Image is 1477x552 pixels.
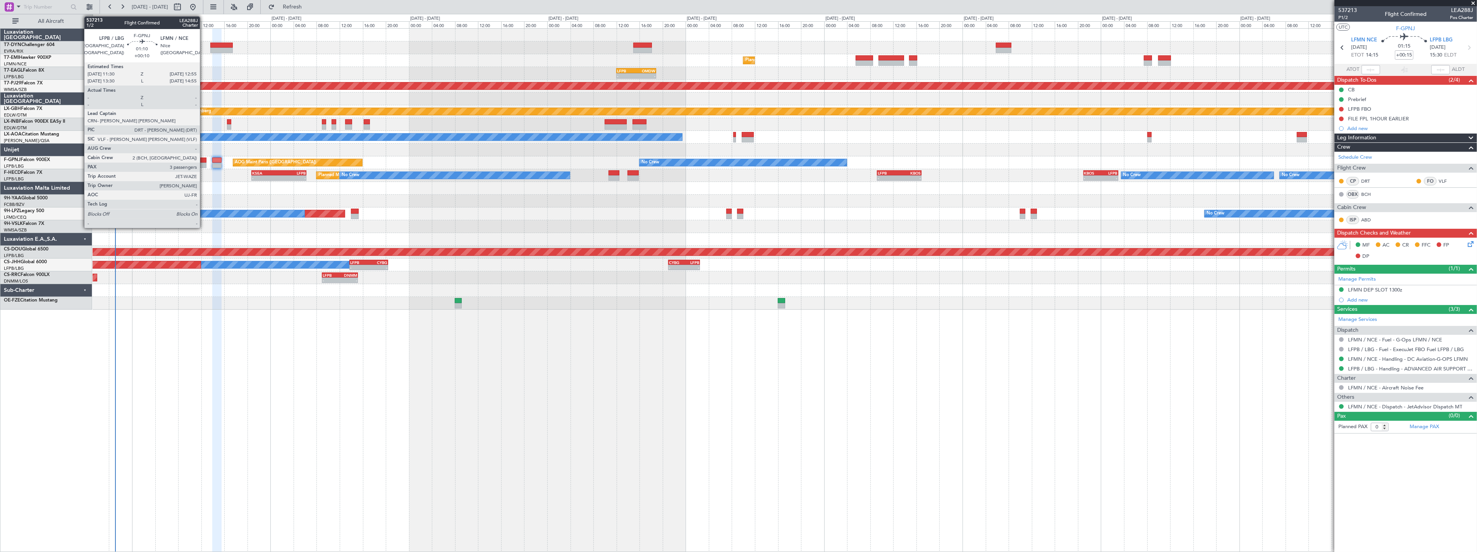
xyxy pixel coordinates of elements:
[178,21,201,28] div: 08:00
[547,21,571,28] div: 00:00
[1282,170,1300,181] div: No Crew
[252,171,279,175] div: KSEA
[899,171,921,175] div: KBOS
[4,74,24,80] a: LFPB/LBG
[432,21,455,28] div: 04:00
[1382,242,1389,249] span: AC
[318,170,440,181] div: Planned Maint [GEOGRAPHIC_DATA] ([GEOGRAPHIC_DATA])
[235,157,316,168] div: AOG Maint Paris ([GEOGRAPHIC_DATA])
[1348,356,1468,362] a: LFMN / NCE - Handling - DC Aviation-G-OPS LFMN
[641,157,659,168] div: No Crew
[1055,21,1078,28] div: 16:00
[878,176,899,180] div: -
[86,21,109,28] div: 16:00
[745,55,819,66] div: Planned Maint [GEOGRAPHIC_DATA]
[4,61,27,67] a: LFMN/NCE
[1336,24,1350,31] button: UTC
[4,196,48,201] a: 9H-YAAGlobal 5000
[4,119,65,124] a: LX-INBFalcon 900EX EASy II
[1338,316,1377,324] a: Manage Services
[132,3,168,10] span: [DATE] - [DATE]
[363,21,386,28] div: 16:00
[4,247,22,252] span: CS-DOU
[4,68,44,73] a: T7-EAGLFalcon 8X
[4,253,24,259] a: LFPB/LBG
[1337,326,1358,335] span: Dispatch
[340,21,363,28] div: 12:00
[70,131,146,143] div: No Crew Nice ([GEOGRAPHIC_DATA])
[4,81,43,86] a: T7-PJ29Falcon 7X
[617,74,636,78] div: -
[1337,164,1366,173] span: Flight Crew
[1348,106,1371,112] div: LFPB FBO
[669,265,684,270] div: -
[1348,384,1424,391] a: LFMN / NCE - Aircraft Noise Fee
[4,158,21,162] span: F-GPNJ
[4,227,27,233] a: WMSA/SZB
[4,209,19,213] span: 9H-LPZ
[1444,51,1456,59] span: ELDT
[1101,21,1124,28] div: 00:00
[455,21,478,28] div: 08:00
[847,21,870,28] div: 04:00
[100,208,117,219] div: No Crew
[571,21,594,28] div: 04:00
[340,273,357,278] div: DNMM
[1286,21,1309,28] div: 08:00
[323,273,340,278] div: LFPB
[1450,6,1473,14] span: LEA288J
[1262,21,1286,28] div: 04:00
[4,55,51,60] a: T7-EMIHawker 900XP
[1430,44,1446,51] span: [DATE]
[1351,51,1364,59] span: ETOT
[617,21,640,28] div: 12:00
[778,21,801,28] div: 16:00
[1337,134,1376,142] span: Leg Information
[687,15,717,22] div: [DATE] - [DATE]
[4,266,24,271] a: LFPB/LBG
[939,21,963,28] div: 20:00
[294,21,317,28] div: 04:00
[1348,115,1409,122] div: FILE FPL 1HOUR EARLIER
[801,21,824,28] div: 20:00
[4,170,42,175] a: F-HECDFalcon 7X
[4,132,22,137] span: LX-AOA
[1337,76,1376,85] span: Dispatch To-Dos
[248,21,271,28] div: 20:00
[1424,177,1437,185] div: FO
[1351,36,1377,44] span: LFMN NCE
[1101,171,1118,175] div: LFPB
[916,21,940,28] div: 16:00
[4,202,24,207] a: FCBB/BZV
[1452,66,1465,74] span: ALDT
[4,221,44,226] a: 9H-VSLKFalcon 7X
[1123,170,1141,181] div: No Crew
[684,260,699,265] div: LFPB
[4,176,24,182] a: LFPB/LBG
[4,112,27,118] a: EDLW/DTM
[1338,6,1357,14] span: 537213
[1240,21,1263,28] div: 00:00
[1337,374,1356,383] span: Charter
[617,69,636,73] div: LFPB
[340,278,357,283] div: -
[593,21,617,28] div: 08:00
[1347,66,1360,74] span: ATOT
[663,21,686,28] div: 20:00
[1348,86,1355,93] div: CB
[1449,305,1460,313] span: (3/3)
[1366,51,1379,59] span: 14:15
[224,21,248,28] div: 16:00
[1351,44,1367,51] span: [DATE]
[1348,96,1366,103] div: Prebrief
[755,21,778,28] div: 12:00
[899,176,921,180] div: -
[1308,21,1332,28] div: 12:00
[155,21,179,28] div: 04:00
[1422,242,1431,249] span: FFC
[4,163,24,169] a: LFPB/LBG
[279,176,306,180] div: -
[4,273,21,277] span: CS-RRC
[963,21,986,28] div: 00:00
[342,170,359,181] div: No Crew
